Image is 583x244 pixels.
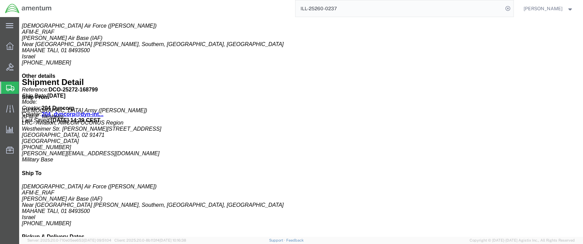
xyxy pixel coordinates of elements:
[27,238,111,242] span: Server: 2025.20.0-710e05ee653
[470,238,575,243] span: Copyright © [DATE]-[DATE] Agistix Inc., All Rights Reserved
[524,5,563,12] span: Sammuel Ball
[84,238,111,242] span: [DATE] 09:51:04
[114,238,186,242] span: Client: 2025.20.0-8b113f4
[286,238,304,242] a: Feedback
[159,238,186,242] span: [DATE] 10:16:38
[19,17,583,237] iframe: FS Legacy Container
[523,4,574,13] button: [PERSON_NAME]
[295,0,503,17] input: Search for shipment number, reference number
[5,3,52,14] img: logo
[269,238,286,242] a: Support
